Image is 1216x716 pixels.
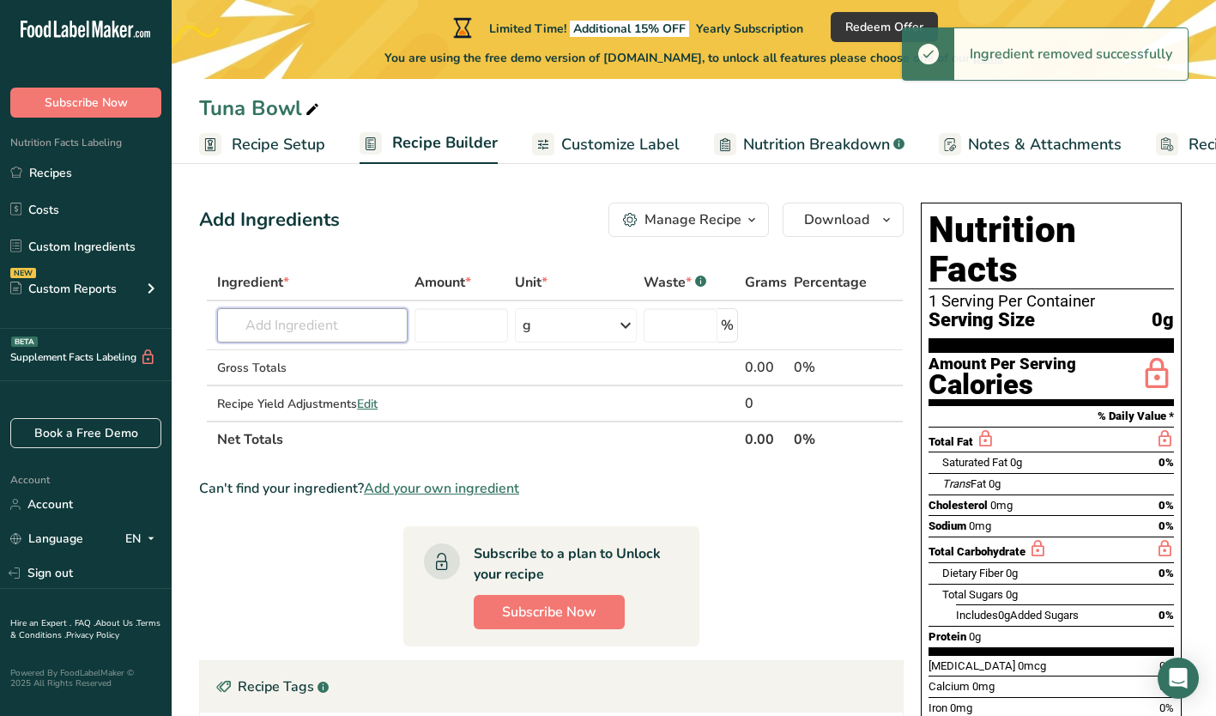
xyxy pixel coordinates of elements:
[1010,456,1022,469] span: 0g
[217,359,408,377] div: Gross Totals
[783,203,904,237] button: Download
[515,272,548,293] span: Unit
[714,125,904,164] a: Nutrition Breakdown
[392,131,498,155] span: Recipe Builder
[502,602,596,622] span: Subscribe Now
[741,421,790,457] th: 0.00
[474,595,625,629] button: Subscribe Now
[1158,658,1199,699] div: Open Intercom Messenger
[745,393,787,414] div: 0
[384,49,1003,67] span: You are using the free demo version of [DOMAIN_NAME], to unlock all features please choose one of...
[969,630,981,643] span: 0g
[929,630,966,643] span: Protein
[214,421,741,457] th: Net Totals
[95,617,136,629] a: About Us .
[644,209,741,230] div: Manage Recipe
[450,17,803,38] div: Limited Time!
[217,272,289,293] span: Ingredient
[10,418,161,448] a: Book a Free Demo
[10,524,83,554] a: Language
[364,478,519,499] span: Add your own ingredient
[929,310,1035,331] span: Serving Size
[969,519,991,532] span: 0mg
[929,356,1076,373] div: Amount Per Serving
[357,396,378,412] span: Edit
[199,206,340,234] div: Add Ingredients
[199,478,904,499] div: Can't find your ingredient?
[523,315,531,336] div: g
[10,280,117,298] div: Custom Reports
[745,357,787,378] div: 0.00
[1159,567,1174,579] span: 0%
[942,588,1003,601] span: Total Sugars
[199,93,323,124] div: Tuna Bowl
[942,567,1003,579] span: Dietary Fiber
[1159,519,1174,532] span: 0%
[199,125,325,164] a: Recipe Setup
[414,272,471,293] span: Amount
[1159,499,1174,512] span: 0%
[929,373,1076,397] div: Calories
[10,668,161,689] div: Powered By FoodLabelMaker © 2025 All Rights Reserved
[929,659,1015,672] span: [MEDICAL_DATA]
[232,133,325,156] span: Recipe Setup
[561,133,680,156] span: Customize Label
[972,680,995,693] span: 0mg
[696,21,803,37] span: Yearly Subscription
[217,308,408,343] input: Add Ingredient
[532,125,680,164] a: Customize Label
[956,609,1079,622] span: Includes Added Sugars
[990,499,1013,512] span: 0mg
[10,617,71,629] a: Hire an Expert .
[939,125,1122,164] a: Notes & Attachments
[790,421,870,457] th: 0%
[929,519,966,532] span: Sodium
[929,210,1174,289] h1: Nutrition Facts
[1006,567,1018,579] span: 0g
[942,477,986,490] span: Fat
[1159,456,1174,469] span: 0%
[1018,659,1046,672] span: 0mcg
[743,133,890,156] span: Nutrition Breakdown
[998,609,1010,622] span: 0g
[360,124,498,165] a: Recipe Builder
[929,499,988,512] span: Cholesterol
[1159,609,1174,622] span: 0%
[968,133,1122,156] span: Notes & Attachments
[929,680,970,693] span: Calcium
[570,21,689,37] span: Additional 15% OFF
[45,94,128,112] span: Subscribe Now
[10,88,161,118] button: Subscribe Now
[1006,588,1018,601] span: 0g
[745,272,787,293] span: Grams
[929,701,947,714] span: Iron
[644,272,706,293] div: Waste
[200,661,903,713] div: Recipe Tags
[942,477,971,490] i: Trans
[125,529,161,549] div: EN
[929,293,1174,310] div: 1 Serving Per Container
[75,617,95,629] a: FAQ .
[794,272,867,293] span: Percentage
[1159,701,1174,714] span: 0%
[10,268,36,278] div: NEW
[929,545,1025,558] span: Total Carbohydrate
[11,337,38,347] div: BETA
[66,629,119,641] a: Privacy Policy
[804,209,869,230] span: Download
[831,12,938,42] button: Redeem Offer
[608,203,769,237] button: Manage Recipe
[217,395,408,413] div: Recipe Yield Adjustments
[1152,310,1174,331] span: 0g
[929,406,1174,427] section: % Daily Value *
[942,456,1007,469] span: Saturated Fat
[474,543,665,585] div: Subscribe to a plan to Unlock your recipe
[954,28,1188,80] div: Ingredient removed successfully
[989,477,1001,490] span: 0g
[845,18,923,36] span: Redeem Offer
[950,701,972,714] span: 0mg
[794,357,867,378] div: 0%
[929,435,973,448] span: Total Fat
[10,617,160,641] a: Terms & Conditions .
